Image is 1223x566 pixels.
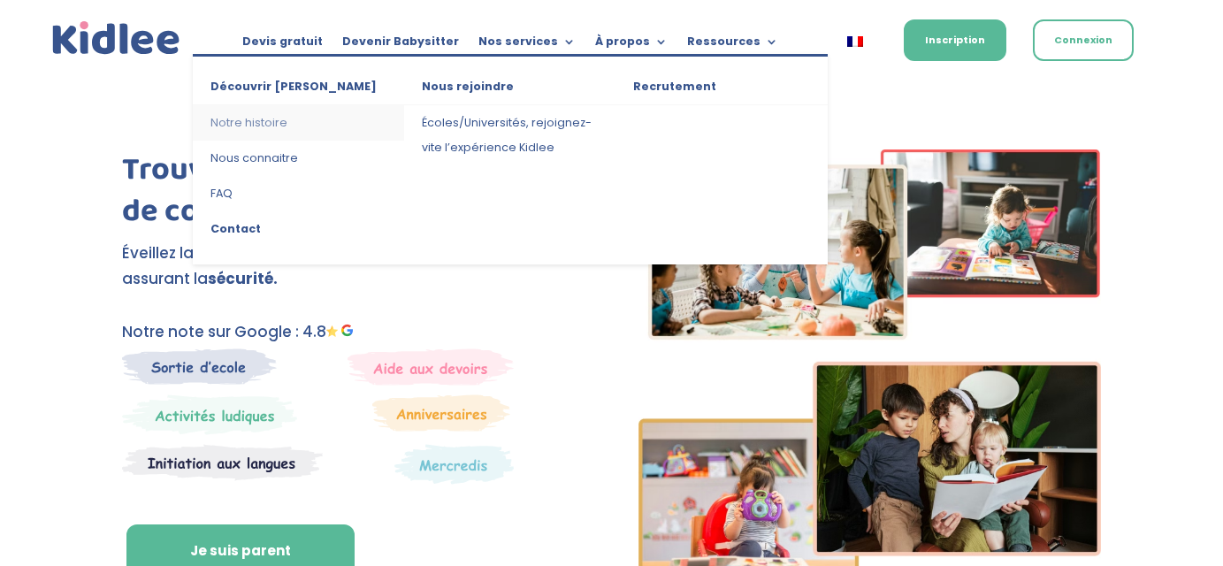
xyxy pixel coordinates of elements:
img: Atelier thematique [122,444,323,481]
strong: sécurité. [208,268,278,289]
a: Nous rejoindre [404,74,615,105]
a: Contact [193,211,404,247]
img: Anniversaire [372,394,510,432]
img: Français [847,36,863,47]
img: weekends [348,348,514,386]
a: Devenir Babysitter [342,35,459,55]
a: À propos [595,35,668,55]
img: Sortie decole [122,348,277,385]
a: Inscription [904,19,1006,61]
a: Écoles/Universités, rejoignez-vite l’expérience Kidlee [404,105,615,165]
a: Ressources [687,35,778,55]
h1: Trouvez votre babysitter coup de cœur dès cette semaine [122,149,585,241]
a: FAQ [193,176,404,211]
a: Connexion [1033,19,1134,61]
a: Découvrir [PERSON_NAME] [193,74,404,105]
img: logo_kidlee_bleu [49,18,184,59]
a: Recrutement [615,74,827,105]
a: Nos services [478,35,576,55]
a: Devis gratuit [242,35,323,55]
img: Mercredi [122,394,297,435]
a: Notre histoire [193,105,404,141]
img: Thematique [394,444,514,485]
a: Nous connaitre [193,141,404,176]
a: Kidlee Logo [49,18,184,59]
p: Éveillez la favorisez , tout en assurant la [122,241,585,292]
p: Notre note sur Google : 4.8 [122,319,585,345]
